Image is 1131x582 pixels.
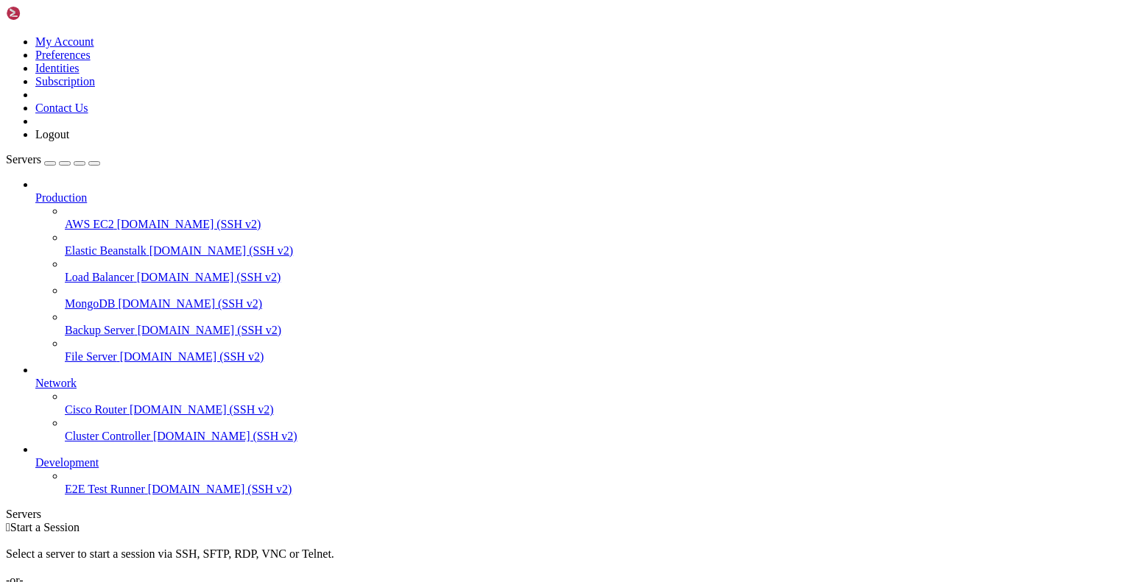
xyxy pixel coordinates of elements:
li: E2E Test Runner [DOMAIN_NAME] (SSH v2) [65,469,1125,496]
a: Development [35,456,1125,469]
span: [DOMAIN_NAME] (SSH v2) [118,297,262,310]
span: [DOMAIN_NAME] (SSH v2) [138,324,282,336]
span: File Server [65,350,117,363]
a: Subscription [35,75,95,88]
span: [DOMAIN_NAME] (SSH v2) [120,350,264,363]
li: AWS EC2 [DOMAIN_NAME] (SSH v2) [65,205,1125,231]
a: Preferences [35,49,91,61]
li: Development [35,443,1125,496]
span: Cluster Controller [65,430,150,442]
span: Elastic Beanstalk [65,244,147,257]
a: Backup Server [DOMAIN_NAME] (SSH v2) [65,324,1125,337]
a: My Account [35,35,94,48]
li: Cluster Controller [DOMAIN_NAME] (SSH v2) [65,416,1125,443]
span: [DOMAIN_NAME] (SSH v2) [153,430,297,442]
a: Cluster Controller [DOMAIN_NAME] (SSH v2) [65,430,1125,443]
span: Start a Session [10,521,80,533]
span: Backup Server [65,324,135,336]
a: AWS EC2 [DOMAIN_NAME] (SSH v2) [65,218,1125,231]
li: Network [35,363,1125,443]
a: Identities [35,62,80,74]
span: Network [35,377,77,389]
li: MongoDB [DOMAIN_NAME] (SSH v2) [65,284,1125,310]
a: Contact Us [35,102,88,114]
span: [DOMAIN_NAME] (SSH v2) [148,483,292,495]
li: Backup Server [DOMAIN_NAME] (SSH v2) [65,310,1125,337]
a: Elastic Beanstalk [DOMAIN_NAME] (SSH v2) [65,244,1125,258]
span: [DOMAIN_NAME] (SSH v2) [117,218,261,230]
li: Cisco Router [DOMAIN_NAME] (SSH v2) [65,390,1125,416]
img: Shellngn [6,6,91,21]
a: MongoDB [DOMAIN_NAME] (SSH v2) [65,297,1125,310]
a: Network [35,377,1125,390]
li: Elastic Beanstalk [DOMAIN_NAME] (SSH v2) [65,231,1125,258]
span: [DOMAIN_NAME] (SSH v2) [130,403,274,416]
li: Production [35,178,1125,363]
span: Load Balancer [65,271,134,283]
a: Servers [6,153,100,166]
a: Production [35,191,1125,205]
span:  [6,521,10,533]
span: E2E Test Runner [65,483,145,495]
a: Logout [35,128,69,141]
span: MongoDB [65,297,115,310]
span: AWS EC2 [65,218,114,230]
a: Load Balancer [DOMAIN_NAME] (SSH v2) [65,271,1125,284]
span: Cisco Router [65,403,127,416]
span: Servers [6,153,41,166]
li: File Server [DOMAIN_NAME] (SSH v2) [65,337,1125,363]
a: File Server [DOMAIN_NAME] (SSH v2) [65,350,1125,363]
a: E2E Test Runner [DOMAIN_NAME] (SSH v2) [65,483,1125,496]
span: Development [35,456,99,469]
div: Servers [6,508,1125,521]
span: Production [35,191,87,204]
li: Load Balancer [DOMAIN_NAME] (SSH v2) [65,258,1125,284]
a: Cisco Router [DOMAIN_NAME] (SSH v2) [65,403,1125,416]
span: [DOMAIN_NAME] (SSH v2) [137,271,281,283]
span: [DOMAIN_NAME] (SSH v2) [149,244,294,257]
